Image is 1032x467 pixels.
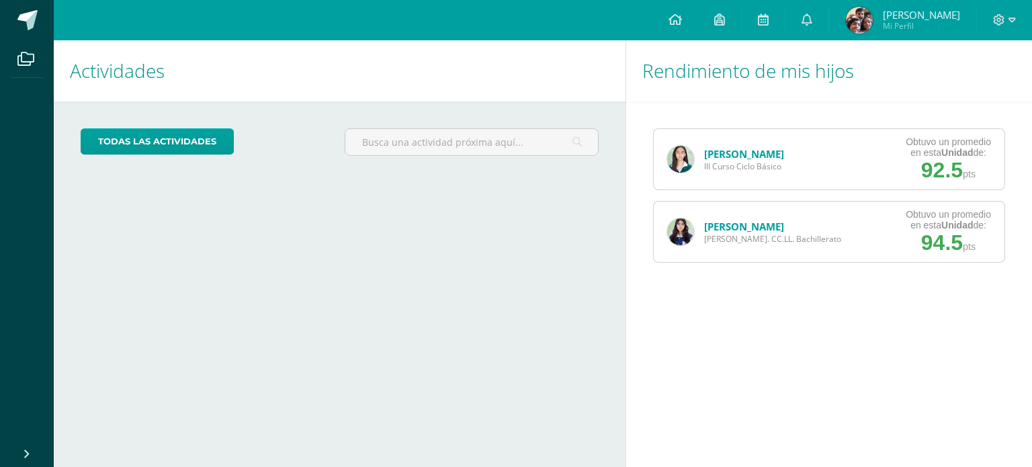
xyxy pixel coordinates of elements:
input: Busca una actividad próxima aquí... [345,129,597,155]
div: Obtuvo un promedio en esta de: [906,209,991,230]
div: Obtuvo un promedio en esta de: [906,136,991,158]
span: pts [963,169,976,179]
strong: Unidad [941,220,973,230]
a: [PERSON_NAME] [704,220,784,233]
img: 9dad198d57c198efa3b32e80126bea6e.png [667,146,694,173]
span: 92.5 [921,158,963,182]
h1: Actividades [70,40,609,101]
span: [PERSON_NAME]. CC.LL. Bachillerato [704,233,841,245]
span: 94.5 [921,230,963,255]
span: III Curso Ciclo Básico [704,161,784,172]
a: [PERSON_NAME] [704,147,784,161]
a: todas las Actividades [81,128,234,155]
span: pts [963,241,976,252]
span: Mi Perfil [883,20,960,32]
img: 2888544038d106339d2fbd494f6dd41f.png [846,7,873,34]
strong: Unidad [941,147,973,158]
span: [PERSON_NAME] [883,8,960,22]
h1: Rendimiento de mis hijos [642,40,1016,101]
img: 43b1bc9c91937f0dcbfff52386789718.png [667,218,694,245]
